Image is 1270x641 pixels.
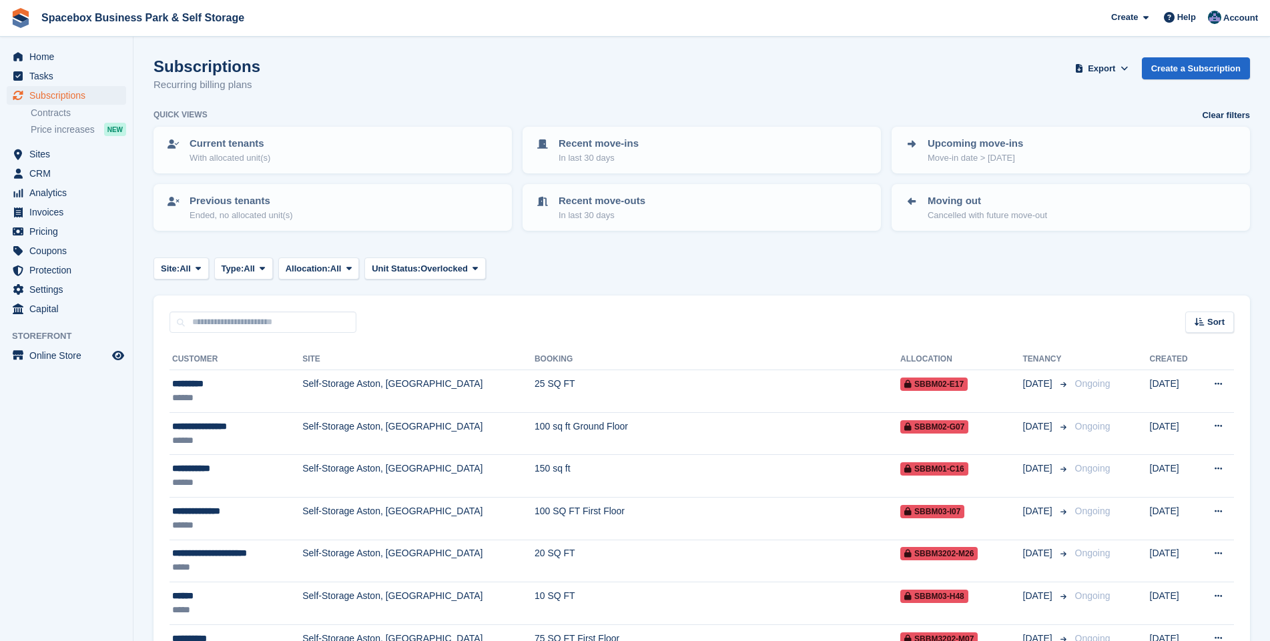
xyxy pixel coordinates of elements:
span: Ongoing [1075,548,1110,558]
td: [DATE] [1150,370,1199,413]
span: Ongoing [1075,463,1110,474]
a: Upcoming move-ins Move-in date > [DATE] [893,128,1249,172]
span: Sort [1207,315,1225,329]
p: Move-in date > [DATE] [928,151,1023,165]
h1: Subscriptions [153,57,260,75]
span: Ongoing [1075,421,1110,432]
th: Allocation [900,349,1022,370]
td: [DATE] [1150,582,1199,625]
a: menu [7,183,126,202]
span: Sites [29,145,109,163]
span: SBBM01-C16 [900,462,968,476]
a: Create a Subscription [1142,57,1250,79]
span: All [330,262,342,275]
a: Preview store [110,348,126,364]
button: Unit Status: Overlocked [364,257,486,279]
span: All [244,262,255,275]
span: Capital [29,299,109,318]
a: menu [7,203,126,221]
a: menu [7,86,126,105]
a: menu [7,261,126,279]
span: SBBM03-H48 [900,590,968,603]
p: Ended, no allocated unit(s) [190,209,293,222]
a: menu [7,241,126,260]
td: [DATE] [1150,412,1199,455]
p: Recurring billing plans [153,77,260,93]
span: [DATE] [1023,377,1055,391]
td: 10 SQ FT [535,582,900,625]
span: Site: [161,262,180,275]
a: Recent move-outs In last 30 days [524,185,880,229]
a: Recent move-ins In last 30 days [524,128,880,172]
td: 25 SQ FT [535,370,900,413]
p: Upcoming move-ins [928,136,1023,151]
td: Self-Storage Aston, [GEOGRAPHIC_DATA] [302,582,535,625]
p: In last 30 days [559,209,645,222]
td: [DATE] [1150,497,1199,540]
td: Self-Storage Aston, [GEOGRAPHIC_DATA] [302,497,535,540]
a: Previous tenants Ended, no allocated unit(s) [155,185,511,229]
td: 100 SQ FT First Floor [535,497,900,540]
span: Allocation: [286,262,330,275]
button: Export [1072,57,1131,79]
span: Home [29,47,109,66]
span: Invoices [29,203,109,221]
th: Customer [170,349,302,370]
p: Moving out [928,193,1047,209]
th: Booking [535,349,900,370]
td: 100 sq ft Ground Floor [535,412,900,455]
p: With allocated unit(s) [190,151,270,165]
a: menu [7,280,126,299]
span: Help [1177,11,1196,24]
span: Price increases [31,123,95,136]
span: Unit Status: [372,262,420,275]
span: Pricing [29,222,109,241]
span: [DATE] [1023,462,1055,476]
a: Clear filters [1202,109,1250,122]
a: menu [7,346,126,365]
a: menu [7,164,126,183]
span: SBBM03-I07 [900,505,964,518]
a: menu [7,222,126,241]
span: Subscriptions [29,86,109,105]
a: Moving out Cancelled with future move-out [893,185,1249,229]
a: menu [7,145,126,163]
a: menu [7,67,126,85]
span: [DATE] [1023,504,1055,518]
td: Self-Storage Aston, [GEOGRAPHIC_DATA] [302,370,535,413]
td: [DATE] [1150,540,1199,582]
td: 150 sq ft [535,455,900,498]
span: Account [1223,11,1258,25]
span: [DATE] [1023,546,1055,560]
p: Cancelled with future move-out [928,209,1047,222]
span: Type: [222,262,244,275]
span: SBBM02-E17 [900,378,968,391]
a: Price increases NEW [31,122,126,137]
div: NEW [104,123,126,136]
span: Overlocked [420,262,468,275]
span: [DATE] [1023,589,1055,603]
td: Self-Storage Aston, [GEOGRAPHIC_DATA] [302,455,535,498]
td: 20 SQ FT [535,540,900,582]
button: Site: All [153,257,209,279]
a: Contracts [31,107,126,119]
span: Coupons [29,241,109,260]
td: Self-Storage Aston, [GEOGRAPHIC_DATA] [302,412,535,455]
button: Allocation: All [278,257,360,279]
th: Site [302,349,535,370]
td: [DATE] [1150,455,1199,498]
span: SBBM3202-M26 [900,547,978,560]
p: Recent move-ins [559,136,639,151]
span: Storefront [12,330,133,343]
a: menu [7,299,126,318]
span: Tasks [29,67,109,85]
span: Ongoing [1075,590,1110,601]
span: Ongoing [1075,378,1110,389]
a: Spacebox Business Park & Self Storage [36,7,250,29]
p: In last 30 days [559,151,639,165]
th: Tenancy [1023,349,1070,370]
span: Ongoing [1075,506,1110,516]
span: All [180,262,191,275]
span: Protection [29,261,109,279]
a: menu [7,47,126,66]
